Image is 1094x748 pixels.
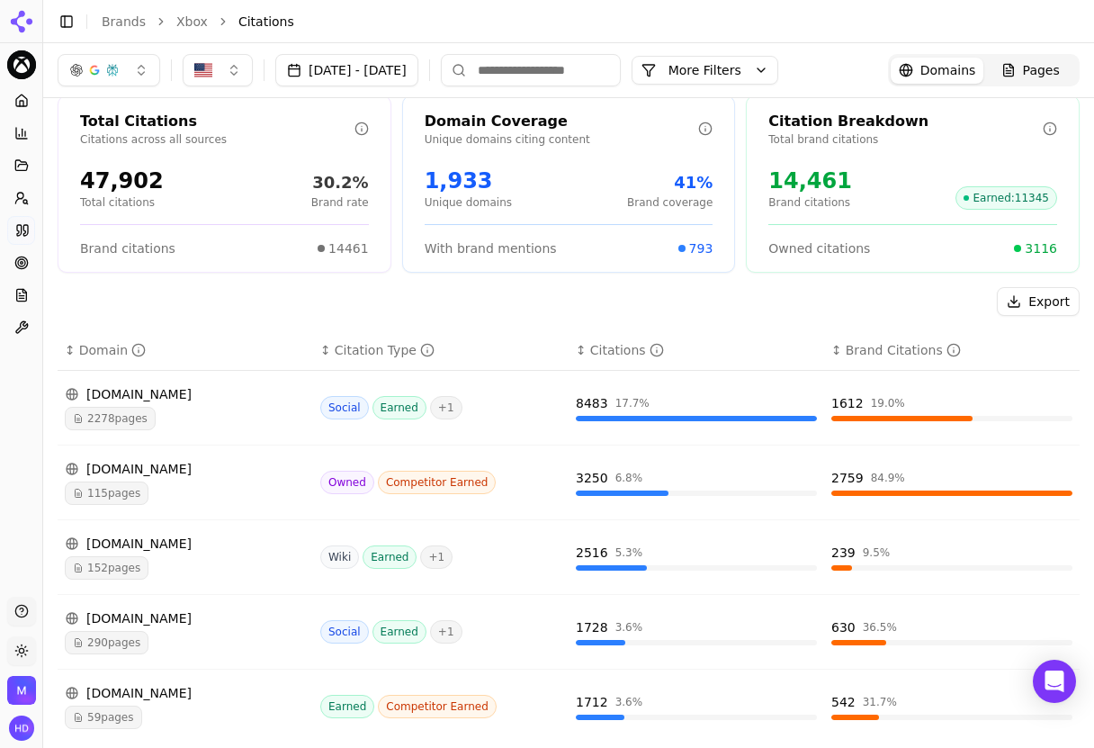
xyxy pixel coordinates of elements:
[576,394,608,412] div: 8483
[65,684,306,702] div: [DOMAIN_NAME]
[768,239,870,257] span: Owned citations
[1033,660,1076,703] div: Open Intercom Messenger
[768,132,1043,147] p: Total brand citations
[320,396,369,419] span: Social
[65,482,148,505] span: 115 pages
[576,469,608,487] div: 3250
[863,620,897,635] div: 36.5 %
[768,111,1043,132] div: Citation Breakdown
[831,341,1072,359] div: ↕Brand Citations
[831,618,856,636] div: 630
[311,195,369,210] p: Brand rate
[615,471,643,485] div: 6.8 %
[378,695,497,718] span: Competitor Earned
[9,716,34,741] img: Hakan Degirmenci
[632,56,778,85] button: More Filters
[80,195,164,210] p: Total citations
[425,239,557,257] span: With brand mentions
[997,287,1080,316] button: Export
[1025,239,1057,257] span: 3116
[320,620,369,644] span: Social
[425,111,699,132] div: Domain Coverage
[627,170,713,195] div: 41%
[7,676,36,705] img: M2E
[615,695,643,709] div: 3.6 %
[80,167,164,195] div: 47,902
[238,13,294,31] span: Citations
[576,618,608,636] div: 1728
[831,394,864,412] div: 1612
[65,556,148,580] span: 152 pages
[80,132,354,147] p: Citations across all sources
[768,167,852,195] div: 14,461
[311,170,369,195] div: 30.2%
[320,471,374,494] span: Owned
[320,341,561,359] div: ↕Citation Type
[430,396,462,419] span: + 1
[871,471,905,485] div: 84.9 %
[176,13,208,31] a: Xbox
[80,111,354,132] div: Total Citations
[863,695,897,709] div: 31.7 %
[372,620,426,644] span: Earned
[576,693,608,711] div: 1712
[65,460,306,478] div: [DOMAIN_NAME]
[65,407,156,430] span: 2278 pages
[65,385,306,403] div: [DOMAIN_NAME]
[569,330,824,371] th: totalCitationCount
[615,545,643,560] div: 5.3 %
[430,620,462,644] span: + 1
[9,716,34,741] button: Open user button
[320,545,359,569] span: Wiki
[576,544,608,562] div: 2516
[363,545,417,569] span: Earned
[824,330,1080,371] th: brandCitationCount
[80,239,175,257] span: Brand citations
[955,186,1057,210] span: Earned : 11345
[420,545,453,569] span: + 1
[425,195,512,210] p: Unique domains
[102,14,146,29] a: Brands
[378,471,497,494] span: Competitor Earned
[7,676,36,705] button: Open organization switcher
[335,341,435,359] div: Citation Type
[58,330,313,371] th: domain
[846,341,961,359] div: Brand Citations
[372,396,426,419] span: Earned
[1023,61,1060,79] span: Pages
[615,396,650,410] div: 17.7 %
[615,620,643,635] div: 3.6 %
[102,13,1044,31] nav: breadcrumb
[65,631,148,654] span: 290 pages
[79,341,146,359] div: Domain
[863,545,891,560] div: 9.5 %
[831,544,856,562] div: 239
[768,195,852,210] p: Brand citations
[65,706,142,729] span: 59 pages
[65,341,306,359] div: ↕Domain
[576,341,817,359] div: ↕Citations
[313,330,569,371] th: citationTypes
[871,396,905,410] div: 19.0 %
[65,609,306,627] div: [DOMAIN_NAME]
[328,239,369,257] span: 14461
[627,195,713,210] p: Brand coverage
[7,50,36,79] button: Current brand: Xbox
[689,239,713,257] span: 793
[65,535,306,553] div: [DOMAIN_NAME]
[275,54,418,86] button: [DATE] - [DATE]
[320,695,374,718] span: Earned
[831,693,856,711] div: 542
[7,50,36,79] img: Xbox
[590,341,664,359] div: Citations
[920,61,976,79] span: Domains
[425,132,699,147] p: Unique domains citing content
[425,167,512,195] div: 1,933
[831,469,864,487] div: 2759
[194,61,212,79] img: United States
